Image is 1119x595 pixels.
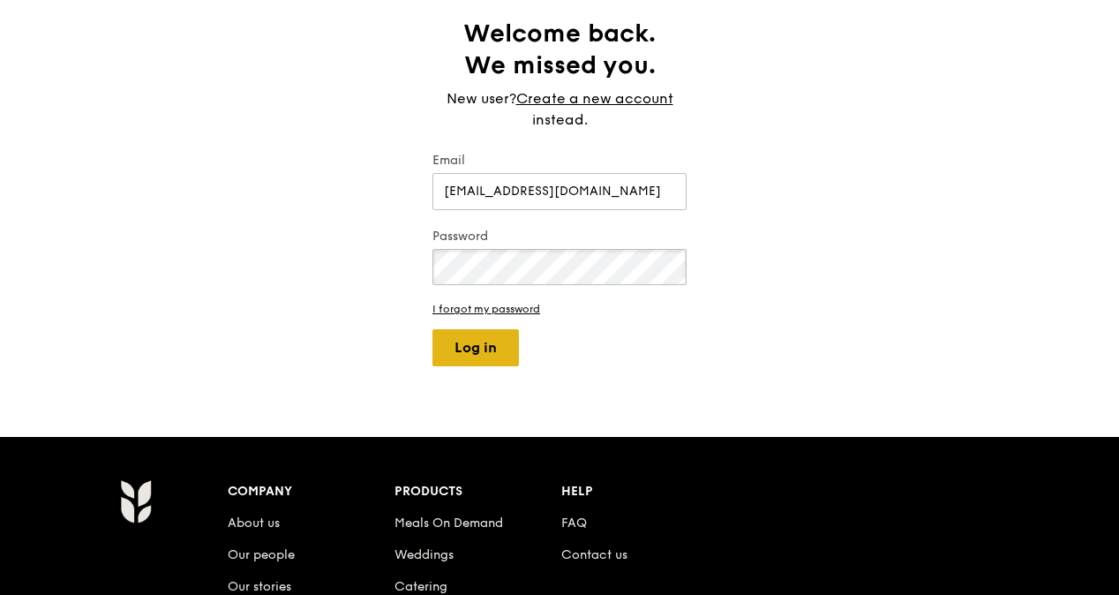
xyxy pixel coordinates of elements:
a: Create a new account [516,88,673,109]
a: Weddings [394,547,454,562]
a: I forgot my password [432,303,687,315]
a: Our stories [228,579,291,594]
button: Log in [432,329,519,366]
a: FAQ [561,516,587,531]
span: instead. [532,111,588,128]
a: About us [228,516,280,531]
a: Our people [228,547,295,562]
label: Password [432,228,687,245]
label: Email [432,152,687,169]
span: New user? [447,90,516,107]
a: Catering [394,579,447,594]
h1: Welcome back. We missed you. [432,18,687,81]
div: Help [561,479,728,504]
div: Company [228,479,394,504]
img: Grain [120,479,151,523]
div: Products [394,479,561,504]
a: Contact us [561,547,627,562]
a: Meals On Demand [394,516,503,531]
